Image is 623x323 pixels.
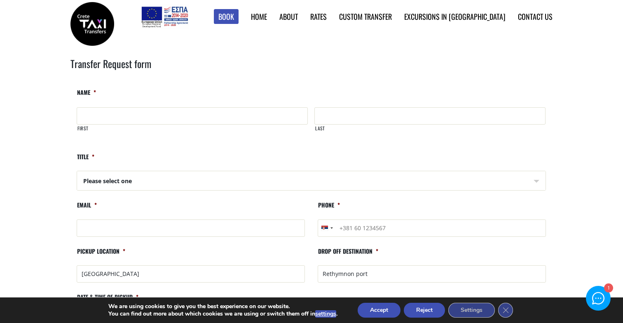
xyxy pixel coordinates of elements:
[108,303,337,310] p: We are using cookies to give you the best experience on our website.
[604,284,612,293] div: 1
[315,125,546,139] label: Last
[339,11,392,22] a: Custom Transfer
[358,303,400,318] button: Accept
[404,303,445,318] button: Reject
[77,125,308,139] label: First
[315,310,336,318] button: settings
[251,11,267,22] a: Home
[77,89,96,103] label: Name
[77,293,138,308] label: Date & time of pickup
[108,310,337,318] p: You can find out more about which cookies we are using or switch them off in .
[77,153,94,167] label: Title
[70,57,553,82] h2: Transfer Request form
[140,4,189,29] img: e-bannersEUERDF180X90.jpg
[70,2,114,46] img: Crete Taxi Transfers | Crete Taxi Transfers search results | Crete Taxi Transfers
[318,219,546,237] input: +381 60 1234567
[318,248,378,262] label: Drop off destination
[318,220,335,236] button: Selected country
[404,11,506,22] a: Excursions in [GEOGRAPHIC_DATA]
[279,11,298,22] a: About
[448,303,495,318] button: Settings
[77,171,546,191] span: Please select one
[310,11,327,22] a: Rates
[70,19,114,27] a: Crete Taxi Transfers | Crete Taxi Transfers search results | Crete Taxi Transfers
[77,201,97,216] label: Email
[318,201,340,216] label: Phone
[214,9,239,24] a: Book
[518,11,553,22] a: Contact us
[498,303,513,318] button: Close GDPR Cookie Banner
[77,248,125,262] label: Pickup location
